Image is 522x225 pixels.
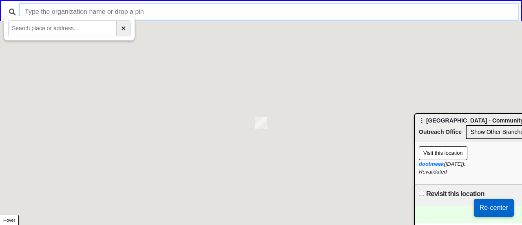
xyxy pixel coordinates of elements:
[20,4,518,20] input: Type the organization name or drop a pin
[474,199,514,217] button: Re-center
[8,20,117,36] input: Search place or address...
[419,161,444,167] a: doobneek
[419,146,467,160] button: Visit this location
[117,20,130,36] button: ✕
[426,189,484,199] label: Revisit this location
